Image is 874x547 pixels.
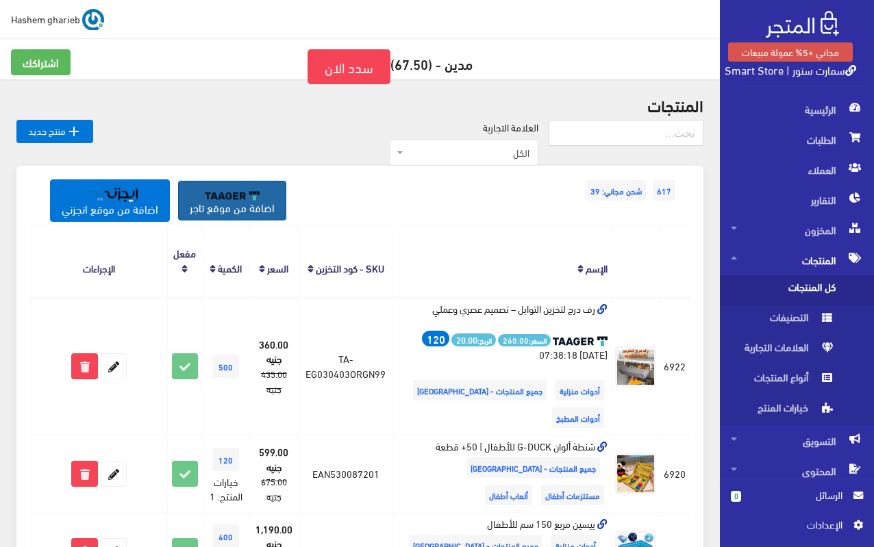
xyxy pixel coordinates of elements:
span: الربح: [451,333,496,346]
span: التسويق [731,426,863,456]
a: أنواع المنتجات [720,366,874,396]
a: اضافة من موقع تاجر [178,181,286,220]
span: Hashem gharieb [11,10,80,27]
span: السعر: [498,334,551,346]
a: المخزون [720,215,874,245]
a: المنتجات [720,245,874,275]
a: كل المنتجات [720,275,874,305]
th: الإجراءات [31,225,168,297]
span: أنواع المنتجات [731,366,835,396]
label: العلامة التجارية [483,120,538,135]
a: الكمية [218,258,242,277]
a: SKU - كود التخزين [316,258,384,277]
h5: مدين - (67.50) [11,49,709,84]
h2: المنتجات [16,96,703,114]
span: خيارات المنتج [731,396,835,426]
a: العملاء [720,155,874,185]
i:  [66,123,82,140]
td: TA-EG030403ORGN99 [298,297,393,435]
img: ... [82,9,104,31]
td: 360.00 جنيه [249,297,298,435]
span: أدوات المطبخ [552,407,604,428]
strong: 120 [427,330,445,346]
a: اضافة من موقع انجزني [50,179,170,222]
td: رف درج لتخزين التوابل – تصميم عصري وعملي [394,297,612,435]
a: الطلبات [720,125,874,155]
img: 307a1e3d-f002-4b08-87d5-ee2db3a02df3.png [615,346,656,387]
strike: 675.00 جنيه [261,473,287,505]
span: التقارير [731,185,863,215]
span: جميع المنتجات - [GEOGRAPHIC_DATA] [413,380,547,400]
img: taager-logo-original.svg [553,336,608,346]
span: 500 [212,355,239,378]
span: التصنيفات [731,305,835,335]
a: سدد الان [308,49,390,84]
strong: 20.00 [456,333,477,346]
img: shnt-aloan-g-duck-llatfal-50-ktaa.jpg [615,453,656,494]
span: المنتجات [731,245,863,275]
span: أدوات منزلية [555,380,604,400]
a: مجاني +5% عمولة مبيعات [728,42,853,62]
span: شحن مجاني: 39 [586,180,646,201]
span: المخزون [731,215,863,245]
span: العلامات التجارية [731,335,835,366]
a: ... Hashem gharieb [11,8,104,30]
span: ألعاب أطفال [485,485,532,505]
td: EAN530087201 [298,435,393,513]
span: الكل [389,140,538,166]
span: 0 [731,491,741,502]
a: 0 الرسائل [731,487,863,517]
span: الرئيسية [731,94,863,125]
a: العلامات التجارية [720,335,874,366]
a: الإسم [586,258,608,277]
span: 120 [212,448,239,471]
img: angazny-logo.png [83,188,138,202]
a: المحتوى [720,456,874,486]
span: المحتوى [731,456,863,486]
img: taager-logo-original.svg [205,191,260,201]
a: اﻹعدادات [731,517,863,539]
td: شنطة ألوان G-DUCK للأطفال | 50+ قطعة [394,435,612,513]
a: خيارات المنتج [720,396,874,426]
span: مستلزمات أطفال [541,485,604,505]
span: الطلبات [731,125,863,155]
span: 617 [653,180,675,201]
a: سمارت ستور | Smart Store [725,60,856,79]
span: الكل [406,146,529,160]
td: 6920 [660,435,690,513]
strike: 435.00 جنيه [261,366,287,397]
iframe: Drift Widget Chat Controller [16,453,68,505]
strong: 260.00 [503,334,529,346]
a: اشتراكك [11,49,71,75]
a: السعر [267,258,288,277]
img: . [766,11,839,38]
td: 6922 [660,297,690,435]
a: الرئيسية [720,94,874,125]
span: كل المنتجات [731,275,835,305]
span: خيارات المنتج: 1 [210,472,242,506]
a: التصنيفات [720,305,874,335]
a: منتج جديد [16,120,93,143]
input: بحث... [549,120,703,146]
div: [DATE] 07:38:18 [397,331,608,361]
a: مفعل [173,243,196,262]
span: العملاء [731,155,863,185]
a: التقارير [720,185,874,215]
span: اﻹعدادات [742,517,842,532]
td: 599.00 جنيه [249,435,298,513]
span: جميع المنتجات - [GEOGRAPHIC_DATA] [466,457,600,478]
span: الرسائل [752,487,842,503]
